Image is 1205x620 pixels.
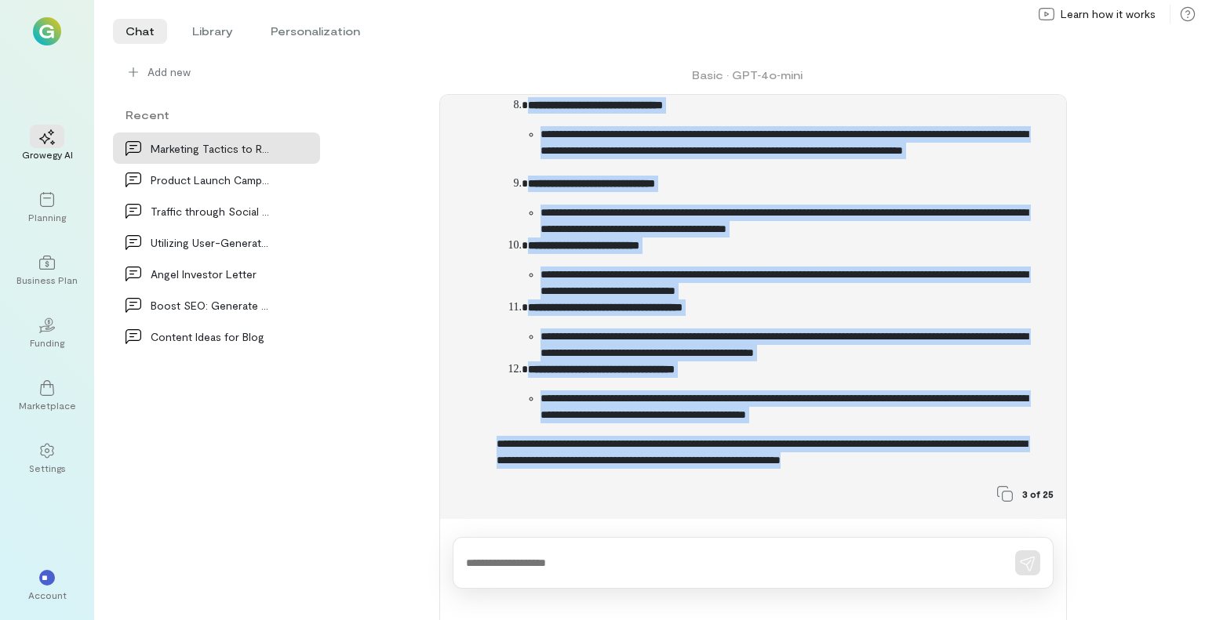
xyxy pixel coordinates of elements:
div: Funding [30,336,64,349]
div: Marketing Tactics to Reach your Target Audience [151,140,273,157]
span: Learn how it works [1061,6,1156,22]
a: Settings [19,430,75,487]
a: Business Plan [19,242,75,299]
div: Product Launch Campaign [151,172,273,188]
a: Planning [19,179,75,236]
div: Utilizing User-Generated Content [151,234,273,251]
span: Add new [147,64,308,80]
div: Marketplace [19,399,76,412]
a: Growegy AI [19,117,75,173]
div: Content Ideas for Blog [151,328,273,345]
div: Business Plan [16,274,78,286]
div: Angel Investor Letter [151,266,273,282]
a: Marketplace [19,368,75,424]
span: 3 of 25 [1022,488,1054,500]
div: Settings [29,462,66,474]
div: Traffic through Social Media Advertising [151,203,273,219]
a: Funding [19,305,75,361]
div: Growegy AI [22,148,73,161]
li: Chat [113,19,167,44]
div: Recent [113,107,320,123]
li: Personalization [258,19,373,44]
div: Boost SEO: Generate Related Keywords [151,297,273,314]
li: Library [180,19,246,44]
div: Account [28,589,67,601]
div: Planning [28,211,66,223]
